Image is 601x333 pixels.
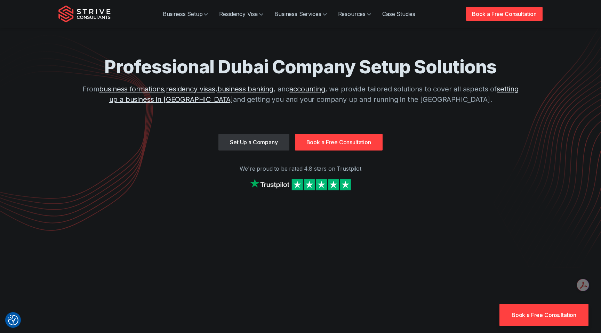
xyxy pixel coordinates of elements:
img: Strive Consultants [58,5,111,23]
a: Book a Free Consultation [295,134,383,151]
a: accounting [289,85,325,93]
a: Book a Free Consultation [499,304,588,326]
p: From , , , and , we provide tailored solutions to cover all aspects of and getting you and your c... [78,84,523,105]
a: Set Up a Company [218,134,289,151]
a: Resources [332,7,377,21]
button: Consent Preferences [8,315,18,325]
h1: Professional Dubai Company Setup Solutions [78,56,523,78]
a: Case Studies [377,7,421,21]
p: We're proud to be rated 4.8 stars on Trustpilot [58,164,543,173]
a: Residency Visa [214,7,269,21]
a: business banking [217,85,273,93]
a: Business Setup [157,7,214,21]
a: residency visas [166,85,215,93]
a: Business Services [269,7,332,21]
img: Strive on Trustpilot [248,177,353,192]
a: Book a Free Consultation [466,7,543,21]
a: business formations [99,85,164,93]
img: Revisit consent button [8,315,18,325]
